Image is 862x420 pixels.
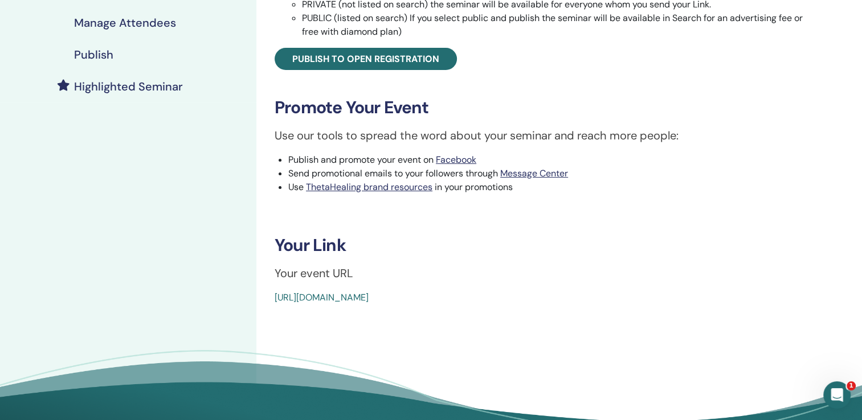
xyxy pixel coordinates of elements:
p: Use our tools to spread the word about your seminar and reach more people: [275,127,813,144]
iframe: Intercom live chat [823,381,851,409]
li: PUBLIC (listed on search) If you select public and publish the seminar will be available in Searc... [302,11,813,39]
a: [URL][DOMAIN_NAME] [275,291,369,303]
a: Facebook [436,154,476,166]
li: Publish and promote your event on [288,153,813,167]
h3: Promote Your Event [275,97,813,118]
a: ThetaHealing brand resources [306,181,432,193]
p: Your event URL [275,265,813,282]
h4: Publish [74,48,113,61]
h3: Your Link [275,235,813,256]
h4: Highlighted Seminar [74,80,183,93]
span: 1 [847,381,856,390]
h4: Manage Attendees [74,16,176,30]
a: Message Center [500,167,568,179]
li: Send promotional emails to your followers through [288,167,813,180]
a: Publish to open registration [275,48,457,70]
span: Publish to open registration [292,53,439,65]
li: Use in your promotions [288,180,813,194]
